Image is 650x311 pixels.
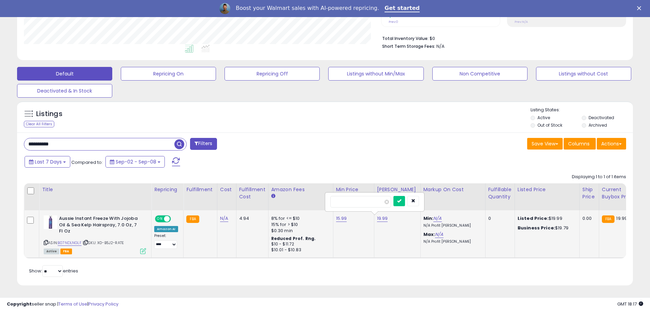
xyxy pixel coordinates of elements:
[423,231,435,238] b: Max:
[17,84,112,98] button: Deactivated & In Stock
[44,215,57,229] img: 61e0-PkDaRL._SL40_.jpg
[58,301,87,307] a: Terms of Use
[617,301,643,307] span: 2025-09-16 18:17 GMT
[239,186,265,200] div: Fulfillment Cost
[423,186,482,193] div: Markup on Cost
[154,186,180,193] div: Repricing
[423,239,480,244] p: N/A Profit [PERSON_NAME]
[271,193,275,199] small: Amazon Fees.
[271,241,328,247] div: $10 - $11.72
[537,122,562,128] label: Out of Stock
[527,138,563,150] button: Save View
[432,67,528,81] button: Non Competitive
[225,67,320,81] button: Repricing Off
[518,225,574,231] div: $19.79
[220,186,233,193] div: Cost
[597,138,626,150] button: Actions
[154,226,178,232] div: Amazon AI
[271,228,328,234] div: $0.30 min
[518,215,549,222] b: Listed Price:
[589,115,614,121] label: Deactivated
[7,301,32,307] strong: Copyright
[385,5,420,12] a: Get started
[88,301,118,307] a: Privacy Policy
[582,215,594,222] div: 0.00
[186,215,199,223] small: FBA
[423,223,480,228] p: N/A Profit [PERSON_NAME]
[170,216,181,222] span: OFF
[71,159,103,166] span: Compared to:
[239,215,263,222] div: 4.94
[186,186,214,193] div: Fulfillment
[236,5,379,12] div: Boost your Walmart sales with AI-powered repricing.
[271,215,328,222] div: 8% for <= $10
[377,215,388,222] a: 19.99
[328,67,423,81] button: Listings without Min/Max
[271,236,316,241] b: Reduced Prof. Rng.
[382,36,429,41] b: Total Inventory Value:
[29,268,78,274] span: Show: entries
[436,43,445,50] span: N/A
[219,3,230,14] img: Profile image for Adrian
[190,138,217,150] button: Filters
[25,156,70,168] button: Last 7 Days
[220,215,228,222] a: N/A
[382,43,435,49] b: Short Term Storage Fees:
[7,301,118,308] div: seller snap | |
[582,186,596,200] div: Ship Price
[616,215,627,222] span: 19.99
[602,186,637,200] div: Current Buybox Price
[537,115,550,121] label: Active
[154,234,178,249] div: Preset:
[24,121,54,127] div: Clear All Filters
[423,215,434,222] b: Min:
[116,158,156,165] span: Sep-02 - Sep-08
[531,107,633,113] p: Listing States:
[105,156,165,168] button: Sep-02 - Sep-08
[382,34,621,42] li: $0
[377,186,418,193] div: [PERSON_NAME]
[488,215,509,222] div: 0
[515,20,528,24] small: Prev: N/A
[518,215,574,222] div: $19.99
[637,6,644,10] div: Close
[564,138,596,150] button: Columns
[589,122,607,128] label: Archived
[271,222,328,228] div: 15% for > $10
[35,158,62,165] span: Last 7 Days
[36,109,62,119] h5: Listings
[271,247,328,253] div: $10.01 - $10.83
[602,215,615,223] small: FBA
[336,186,371,193] div: Min Price
[83,240,124,245] span: | SKU: X0-B5J2-RATE
[121,67,216,81] button: Repricing On
[156,216,164,222] span: ON
[518,186,577,193] div: Listed Price
[420,183,485,210] th: The percentage added to the cost of goods (COGS) that forms the calculator for Min & Max prices.
[433,215,442,222] a: N/A
[518,225,555,231] b: Business Price:
[44,215,146,253] div: ASIN:
[59,215,142,236] b: Aussie Instant Freeze With Jojoba Oil & Sea Kelp Hairspray, 7.0 Oz, 7 Fl Oz
[58,240,82,246] a: B07NDLNGLF
[536,67,631,81] button: Listings without Cost
[568,140,590,147] span: Columns
[435,231,443,238] a: N/A
[389,20,398,24] small: Prev: 0
[44,249,59,254] span: All listings currently available for purchase on Amazon
[60,249,72,254] span: FBA
[17,67,112,81] button: Default
[336,215,347,222] a: 15.99
[572,174,626,180] div: Displaying 1 to 1 of 1 items
[488,186,512,200] div: Fulfillable Quantity
[271,186,330,193] div: Amazon Fees
[42,186,148,193] div: Title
